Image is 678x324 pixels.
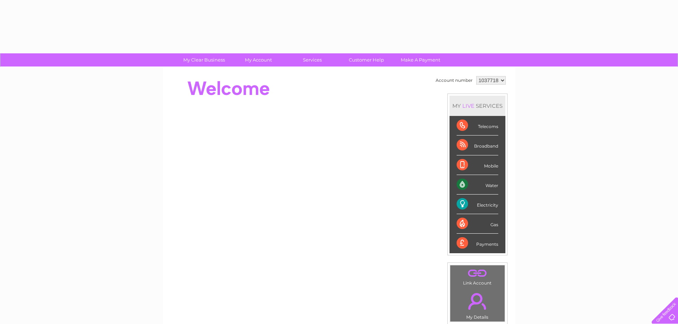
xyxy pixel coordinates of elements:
td: Link Account [450,265,505,287]
div: Broadband [457,136,498,155]
div: Electricity [457,195,498,214]
a: My Clear Business [175,53,233,67]
a: . [452,267,503,280]
div: MY SERVICES [450,96,505,116]
a: Customer Help [337,53,396,67]
a: Make A Payment [391,53,450,67]
a: My Account [229,53,288,67]
td: My Details [450,287,505,322]
td: Account number [434,74,474,86]
div: Telecoms [457,116,498,136]
a: Services [283,53,342,67]
div: Mobile [457,155,498,175]
div: LIVE [461,102,476,109]
a: . [452,289,503,314]
div: Gas [457,214,498,234]
div: Water [457,175,498,195]
div: Payments [457,234,498,253]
